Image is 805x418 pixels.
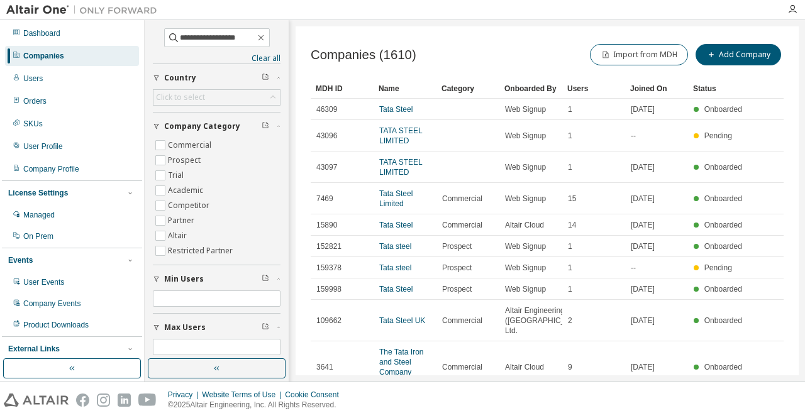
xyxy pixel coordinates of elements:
a: Tata steel [379,263,411,272]
button: Country [153,64,280,92]
span: 1 [568,131,572,141]
img: altair_logo.svg [4,393,69,407]
div: Dashboard [23,28,60,38]
img: Altair One [6,4,164,16]
span: Prospect [442,284,472,294]
span: Web Signup [505,194,546,204]
span: 159378 [316,263,341,273]
span: Commercial [442,220,482,230]
div: Companies [23,51,64,61]
span: Commercial [442,362,482,372]
div: Privacy [168,390,202,400]
span: 15890 [316,220,337,230]
a: TATA STEEL LIMITED [379,126,422,145]
span: [DATE] [631,162,655,172]
img: youtube.svg [138,393,157,407]
span: 1 [568,263,572,273]
p: © 2025 Altair Engineering, Inc. All Rights Reserved. [168,400,347,410]
div: Product Downloads [23,320,89,330]
span: [DATE] [631,194,655,204]
span: Prospect [442,241,472,251]
span: Altair Engineering ([GEOGRAPHIC_DATA]), Ltd. [505,305,591,336]
span: 3641 [316,362,333,372]
span: Pending [704,263,732,272]
button: Add Company [696,44,781,65]
button: Max Users [153,314,280,341]
label: Prospect [168,153,203,168]
div: Orders [23,96,47,106]
div: SKUs [23,119,43,129]
div: Website Terms of Use [202,390,285,400]
span: Company Category [164,121,240,131]
div: Company Profile [23,164,79,174]
img: facebook.svg [76,393,89,407]
a: Tata Steel [379,285,413,294]
div: Status [693,79,746,99]
span: Prospect [442,263,472,273]
span: Web Signup [505,104,546,114]
div: Joined On [630,79,683,99]
span: Onboarded [704,242,742,251]
a: Tata steel [379,242,411,251]
span: [DATE] [631,284,655,294]
label: Restricted Partner [168,243,235,258]
label: Competitor [168,198,212,213]
span: 46309 [316,104,337,114]
span: Onboarded [704,194,742,203]
div: Category [441,79,494,99]
span: Commercial [442,316,482,326]
span: Clear filter [262,274,269,284]
div: Users [567,79,620,99]
button: Import from MDH [590,44,688,65]
div: User Profile [23,141,63,151]
span: 2 [568,316,572,326]
div: Name [379,79,431,99]
span: -- [631,131,636,141]
label: Altair [168,228,189,243]
span: 152821 [316,241,341,251]
span: 15 [568,194,576,204]
span: -- [631,263,636,273]
span: 1 [568,104,572,114]
span: Companies (1610) [311,48,416,62]
span: Web Signup [505,131,546,141]
span: Onboarded [704,105,742,114]
img: instagram.svg [97,393,110,407]
label: Partner [168,213,197,228]
span: 1 [568,162,572,172]
div: Click to select [153,90,280,105]
span: Web Signup [505,263,546,273]
span: Max Users [164,322,206,333]
a: Tata Steel Limited [379,189,413,208]
span: Commercial [442,194,482,204]
span: Altair Cloud [505,362,544,372]
div: Onboarded By [504,79,557,99]
span: Web Signup [505,241,546,251]
img: linkedin.svg [118,393,131,407]
span: 1 [568,284,572,294]
span: Web Signup [505,284,546,294]
span: Clear filter [262,322,269,333]
a: The Tata Iron and Steel Company Limited [379,348,424,387]
a: Tata Steel UK [379,316,425,325]
span: [DATE] [631,220,655,230]
a: TATA STEEL LIMITED [379,158,422,177]
span: Clear filter [262,73,269,83]
span: 43097 [316,162,337,172]
span: Clear filter [262,121,269,131]
div: External Links [8,344,60,354]
span: Onboarded [704,316,742,325]
span: [DATE] [631,316,655,326]
span: 159998 [316,284,341,294]
label: Trial [168,168,186,183]
span: Min Users [164,274,204,284]
span: 9 [568,362,572,372]
span: 14 [568,220,576,230]
span: Web Signup [505,162,546,172]
span: Altair Cloud [505,220,544,230]
div: On Prem [23,231,53,241]
div: Users [23,74,43,84]
a: Tata Steel [379,221,413,229]
a: Tata Steel [379,105,413,114]
span: [DATE] [631,362,655,372]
